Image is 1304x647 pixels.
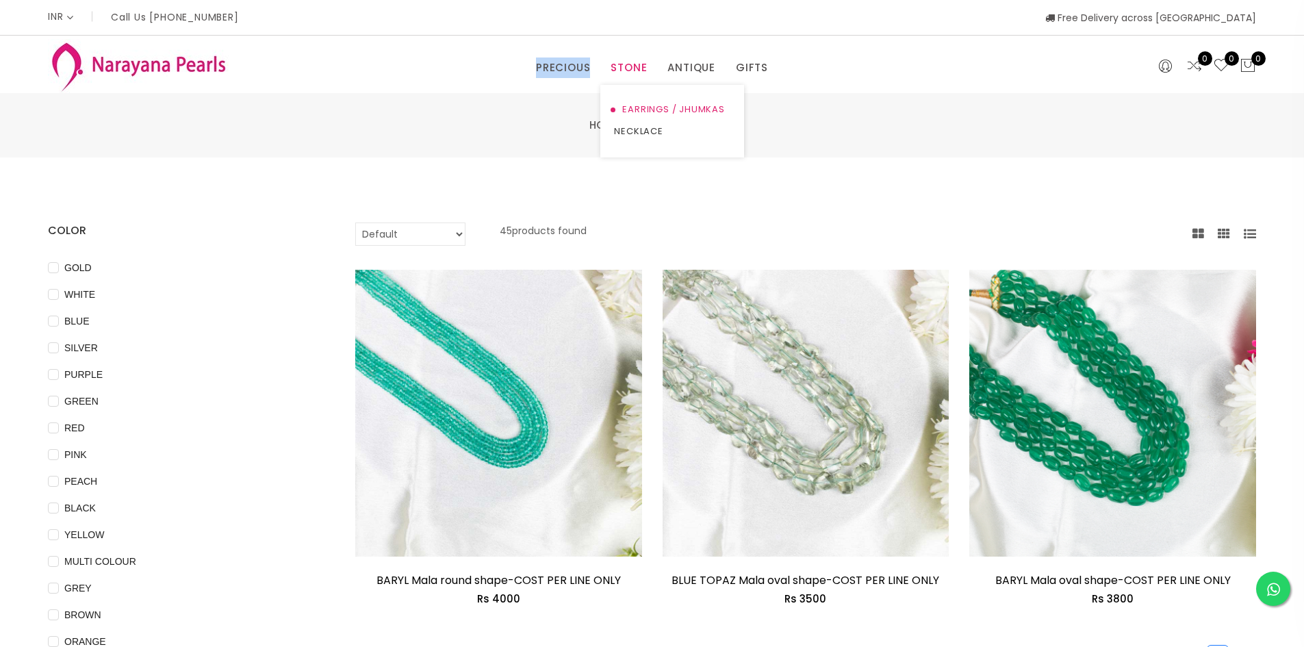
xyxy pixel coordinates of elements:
a: PRECIOUS [536,58,590,78]
span: BLUE [59,314,95,329]
span: 0 [1198,51,1212,66]
span: 0 [1251,51,1266,66]
span: Free Delivery across [GEOGRAPHIC_DATA] [1045,11,1256,25]
a: Home [589,118,619,132]
a: EARRINGS / JHUMKAS [614,99,730,120]
span: BLACK [59,500,101,516]
a: 0 [1213,58,1229,75]
a: GIFTS [736,58,768,78]
h4: COLOR [48,223,314,239]
span: Rs 3500 [784,592,826,606]
span: Rs 4000 [477,592,520,606]
span: GREY [59,581,97,596]
span: BROWN [59,607,107,622]
span: Rs 3800 [1092,592,1134,606]
a: BLUE TOPAZ Mala oval shape-COST PER LINE ONLY [672,572,939,588]
p: Call Us [PHONE_NUMBER] [111,12,239,22]
span: SILVER [59,340,103,355]
span: YELLOW [59,527,110,542]
button: 0 [1240,58,1256,75]
a: STONE [611,58,647,78]
span: PURPLE [59,367,108,382]
p: 45 products found [500,223,587,246]
span: 0 [1225,51,1239,66]
a: 0 [1186,58,1203,75]
span: PEACH [59,474,103,489]
span: GOLD [59,260,97,275]
span: MULTI COLOUR [59,554,142,569]
span: WHITE [59,287,101,302]
a: NECKLACE [614,120,730,142]
span: RED [59,420,90,435]
span: GREEN [59,394,104,409]
a: BARYL Mala round shape-COST PER LINE ONLY [376,572,621,588]
a: ANTIQUE [667,58,715,78]
a: BARYL Mala oval shape-COST PER LINE ONLY [995,572,1231,588]
span: PINK [59,447,92,462]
